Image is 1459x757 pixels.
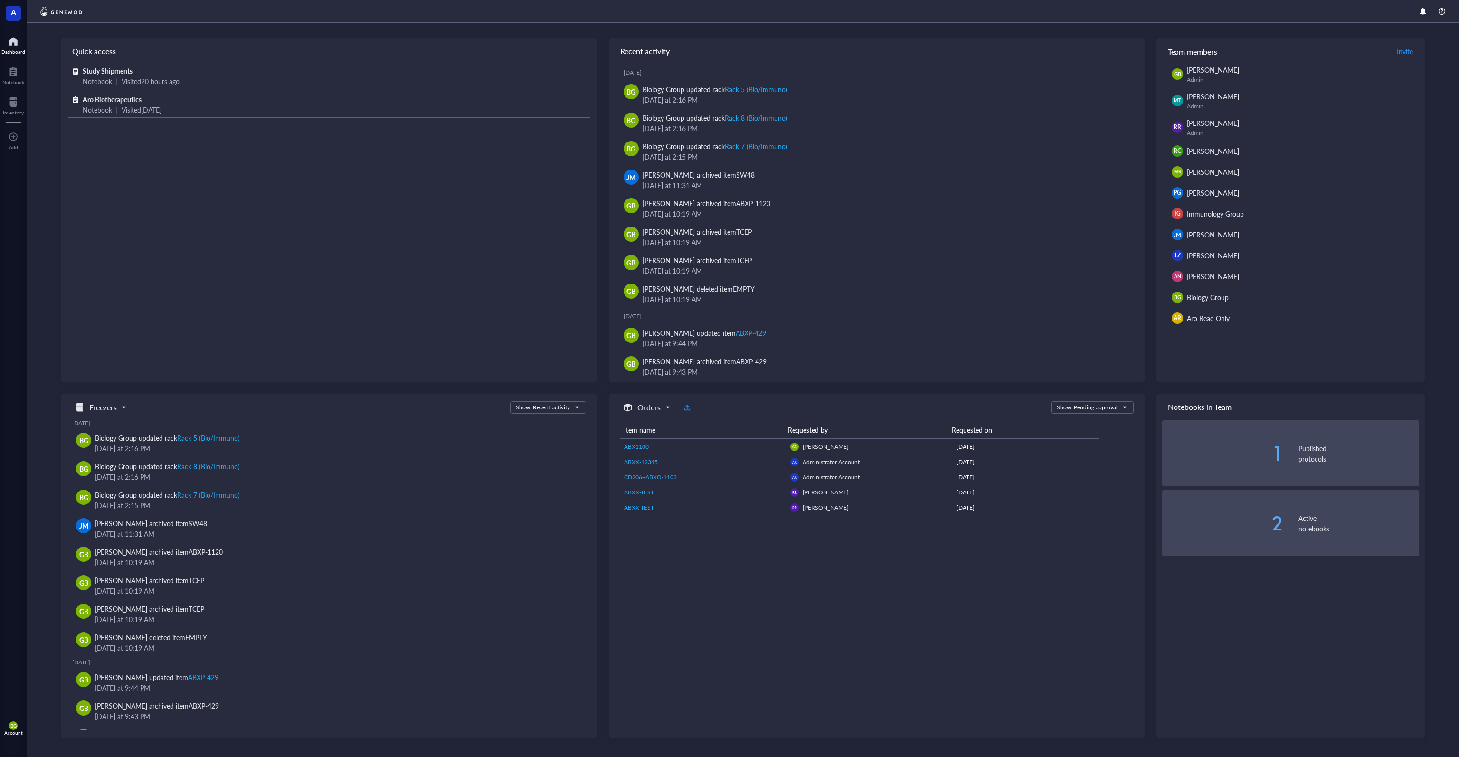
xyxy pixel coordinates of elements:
[1162,514,1283,533] div: 2
[1298,443,1419,464] div: Published protocols
[1396,44,1413,59] button: Invite
[177,490,240,500] div: Rack 7 (Bio/Immuno)
[643,294,1130,304] div: [DATE] at 10:19 AM
[116,76,118,86] div: |
[1156,38,1425,65] div: Team members
[626,286,635,296] span: GB
[95,700,219,711] div: [PERSON_NAME] archived item
[1174,293,1181,302] span: BG
[792,475,797,480] span: AA
[643,328,766,338] div: [PERSON_NAME] updated item
[616,109,1138,137] a: BGBiology Group updated rackRack 8 (Bio/Immuno)[DATE] at 2:16 PM
[643,208,1130,219] div: [DATE] at 10:19 AM
[626,257,635,268] span: GB
[957,488,1095,497] div: [DATE]
[1187,209,1244,218] span: Immunology Group
[948,421,1092,439] th: Requested on
[95,711,578,721] div: [DATE] at 9:43 PM
[643,123,1130,133] div: [DATE] at 2:16 PM
[643,237,1130,247] div: [DATE] at 10:19 AM
[643,198,770,208] div: [PERSON_NAME] archived item
[189,604,204,614] div: TCEP
[803,503,849,511] span: [PERSON_NAME]
[1187,118,1239,128] span: [PERSON_NAME]
[189,701,219,710] div: ABXP-429
[1187,92,1239,101] span: [PERSON_NAME]
[185,633,207,642] div: EMPTY
[79,492,88,502] span: BG
[38,6,85,17] img: genemod-logo
[516,403,570,412] div: Show: Recent activity
[803,488,849,496] span: [PERSON_NAME]
[624,488,783,497] a: ABXX-TEST
[95,490,240,500] div: Biology Group updated rack
[643,255,752,265] div: [PERSON_NAME] archived item
[72,457,586,486] a: BGBiology Group updated rackRack 8 (Bio/Immuno)[DATE] at 2:16 PM
[83,95,142,104] span: Aro Biotherapeutics
[1187,65,1239,75] span: [PERSON_NAME]
[79,464,88,474] span: BG
[1298,513,1419,534] div: Active notebooks
[620,421,784,439] th: Item name
[1174,189,1181,197] span: PG
[3,110,24,115] div: Inventory
[1187,76,1415,84] div: Admin
[624,488,654,496] span: ABXX-TEST
[189,519,207,528] div: SW48
[624,503,654,511] span: ABXX-TEST
[624,473,677,481] span: CD206+ABXO-1103
[1174,70,1181,78] span: GB
[79,674,88,685] span: GB
[1057,403,1118,412] div: Show: Pending approval
[95,443,578,454] div: [DATE] at 2:16 PM
[624,69,1138,76] div: [DATE]
[95,500,578,511] div: [DATE] at 2:15 PM
[79,703,88,713] span: GB
[1174,231,1181,239] span: JM
[79,634,88,645] span: GB
[736,199,770,208] div: ABXP-1120
[736,227,752,237] div: TCEP
[626,330,635,341] span: GB
[616,80,1138,109] a: BGBiology Group updated rackRack 5 (Bio/Immuno)[DATE] at 2:16 PM
[626,359,635,369] span: GB
[643,84,787,95] div: Biology Group updated rack
[643,356,767,367] div: [PERSON_NAME] archived item
[1162,444,1283,463] div: 1
[83,104,112,115] div: Notebook
[79,435,88,445] span: BG
[736,255,752,265] div: TCEP
[11,6,16,18] span: A
[95,614,578,625] div: [DATE] at 10:19 AM
[624,503,783,512] a: ABXX-TEST
[784,421,948,439] th: Requested by
[79,606,88,616] span: GB
[1174,273,1181,280] span: AN
[9,144,18,150] div: Add
[72,668,586,697] a: GB[PERSON_NAME] updated itemABXP-429[DATE] at 9:44 PM
[637,402,661,413] h5: Orders
[643,227,752,237] div: [PERSON_NAME] archived item
[624,458,783,466] a: ABXX-12345
[736,357,767,366] div: ABXP-429
[95,433,240,443] div: Biology Group updated rack
[2,64,24,85] a: Notebook
[89,402,117,413] h5: Freezers
[725,85,787,94] div: Rack 5 (Bio/Immuno)
[624,312,1138,320] div: [DATE]
[643,265,1130,276] div: [DATE] at 10:19 AM
[643,367,1130,377] div: [DATE] at 9:43 PM
[61,38,597,65] div: Quick access
[95,461,240,472] div: Biology Group updated rack
[95,643,578,653] div: [DATE] at 10:19 AM
[1187,293,1229,302] span: Biology Group
[95,672,218,682] div: [PERSON_NAME] updated item
[1,49,25,55] div: Dashboard
[643,141,787,151] div: Biology Group updated rack
[1187,272,1239,281] span: [PERSON_NAME]
[83,76,112,86] div: Notebook
[177,433,240,443] div: Rack 5 (Bio/Immuno)
[95,575,204,586] div: [PERSON_NAME] archived item
[736,328,766,338] div: ABXP-429
[72,429,586,457] a: BGBiology Group updated rackRack 5 (Bio/Immuno)[DATE] at 2:16 PM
